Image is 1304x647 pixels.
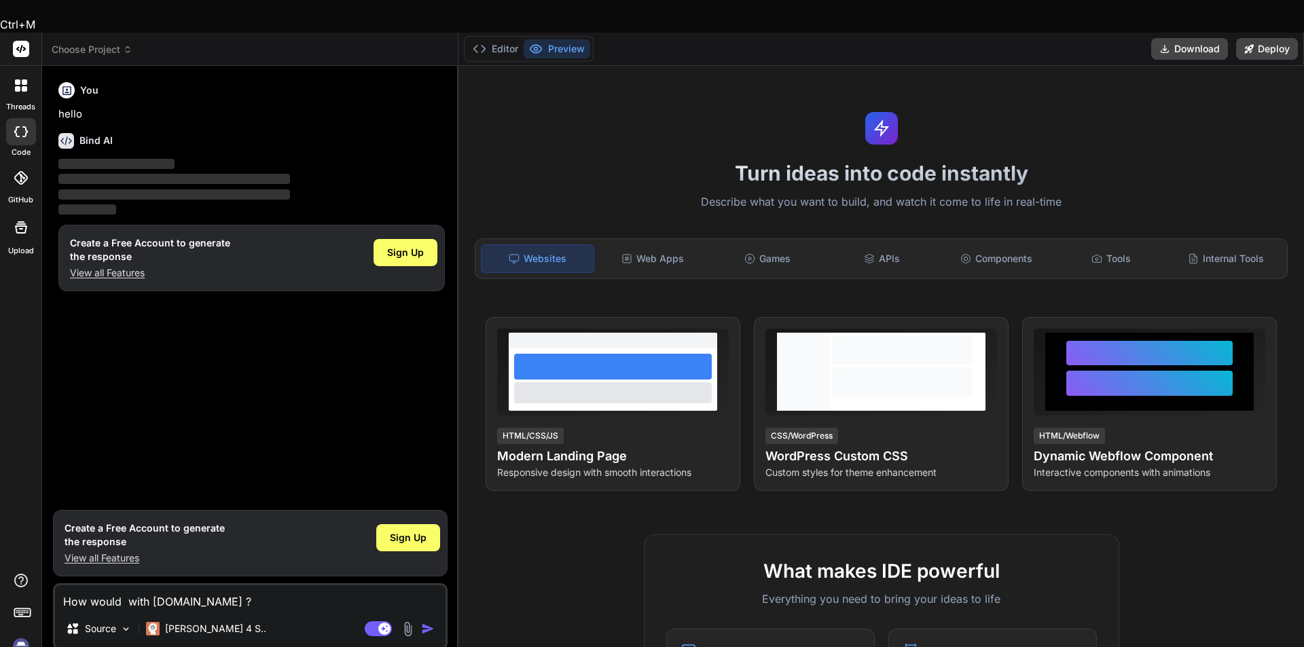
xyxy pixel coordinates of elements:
span: ‌ [58,189,290,200]
div: Websites [481,244,594,273]
h4: Modern Landing Page [497,447,729,466]
h1: Turn ideas into code instantly [467,161,1296,185]
p: Responsive design with smooth interactions [497,466,729,479]
div: CSS/WordPress [765,428,838,444]
p: View all Features [70,266,230,280]
div: HTML/Webflow [1034,428,1105,444]
img: icon [421,622,435,635]
img: Pick Models [120,623,132,635]
h1: Create a Free Account to generate the response [70,236,230,263]
h6: Bind AI [79,134,113,147]
div: Internal Tools [1170,244,1282,273]
span: Sign Up [387,246,424,259]
h6: You [80,84,98,97]
p: [PERSON_NAME] 4 S.. [165,622,266,635]
p: View all Features [65,551,225,565]
p: Interactive components with animations [1034,466,1265,479]
label: Upload [8,245,34,257]
img: Claude 4 Sonnet [146,622,160,635]
button: Deploy [1236,38,1298,60]
div: Games [712,244,824,273]
div: Tools [1055,244,1167,273]
p: Describe what you want to build, and watch it come to life in real-time [467,193,1296,211]
p: Source [85,622,116,635]
label: code [12,147,31,158]
button: Preview [524,39,590,58]
textarea: How would with [DOMAIN_NAME] ? [55,585,446,610]
h2: What makes IDE powerful [666,557,1097,585]
img: attachment [400,621,416,637]
span: ‌ [58,174,290,184]
h4: WordPress Custom CSS [765,447,997,466]
p: Everything you need to bring your ideas to life [666,591,1097,607]
div: HTML/CSS/JS [497,428,564,444]
h1: Create a Free Account to generate the response [65,521,225,549]
button: Download [1151,38,1228,60]
span: Sign Up [390,531,427,544]
div: Web Apps [597,244,709,273]
span: Choose Project [52,43,132,56]
div: APIs [826,244,938,273]
p: hello [58,107,445,122]
p: Custom styles for theme enhancement [765,466,997,479]
div: Components [941,244,1053,273]
span: ‌ [58,204,116,215]
label: GitHub [8,194,33,206]
span: ‌ [58,159,175,169]
button: Editor [467,39,524,58]
h4: Dynamic Webflow Component [1034,447,1265,466]
label: threads [6,101,35,113]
